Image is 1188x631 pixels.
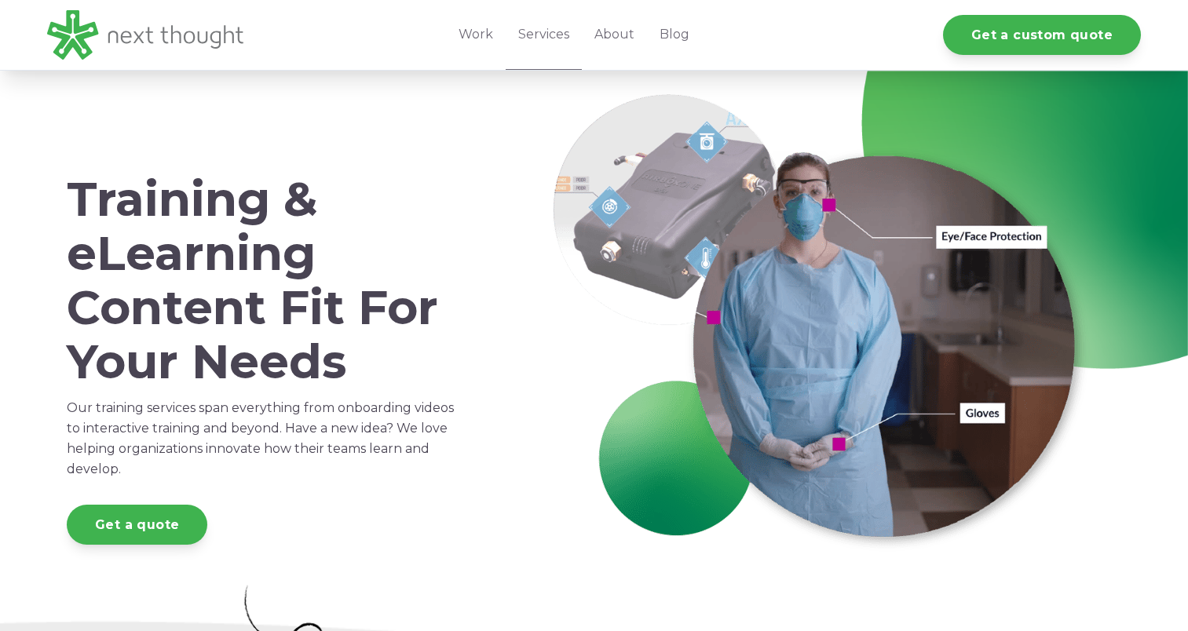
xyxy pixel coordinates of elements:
[943,15,1141,55] a: Get a custom quote
[553,94,1102,560] img: Services
[47,10,243,60] img: LG - NextThought Logo
[67,400,454,476] span: Our training services span everything from onboarding videos to interactive training and beyond. ...
[67,170,438,390] span: Training & eLearning Content Fit For Your Needs
[67,505,207,545] a: Get a quote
